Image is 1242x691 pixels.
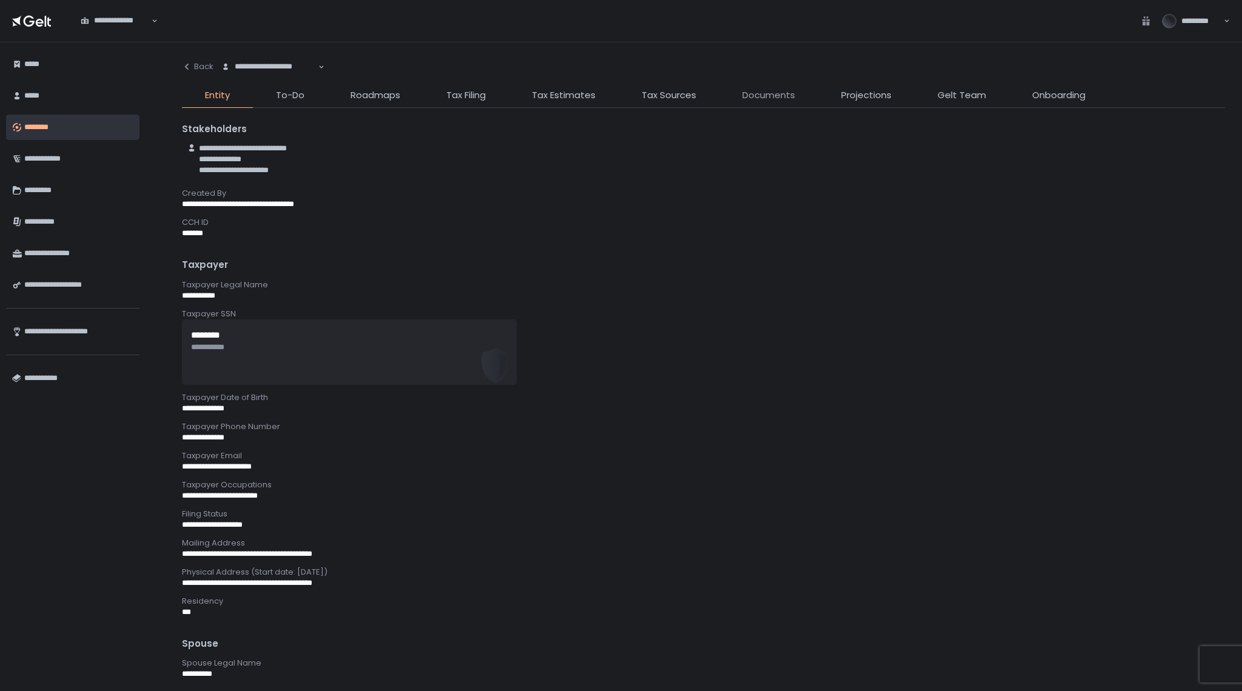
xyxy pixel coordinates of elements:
[182,479,1225,490] div: Taxpayer Occupations
[182,538,1225,549] div: Mailing Address
[182,61,213,72] div: Back
[276,88,304,102] span: To-Do
[213,55,324,80] div: Search for option
[182,509,1225,519] div: Filing Status
[182,596,1225,607] div: Residency
[742,88,795,102] span: Documents
[182,217,1225,228] div: CCH ID
[182,279,1225,290] div: Taxpayer Legal Name
[182,188,1225,199] div: Created By
[205,88,230,102] span: Entity
[532,88,596,102] span: Tax Estimates
[446,88,486,102] span: Tax Filing
[182,658,1225,669] div: Spouse Legal Name
[182,122,1225,136] div: Stakeholders
[182,392,1225,403] div: Taxpayer Date of Birth
[182,55,213,79] button: Back
[182,421,1225,432] div: Taxpayer Phone Number
[841,88,891,102] span: Projections
[1032,88,1086,102] span: Onboarding
[182,567,1225,578] div: Physical Address (Start date: [DATE])
[221,72,317,84] input: Search for option
[73,8,158,34] div: Search for option
[81,26,150,38] input: Search for option
[182,309,1225,319] div: Taxpayer SSN
[182,450,1225,461] div: Taxpayer Email
[938,88,986,102] span: Gelt Team
[182,637,1225,651] div: Spouse
[182,258,1225,272] div: Taxpayer
[642,88,696,102] span: Tax Sources
[351,88,400,102] span: Roadmaps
